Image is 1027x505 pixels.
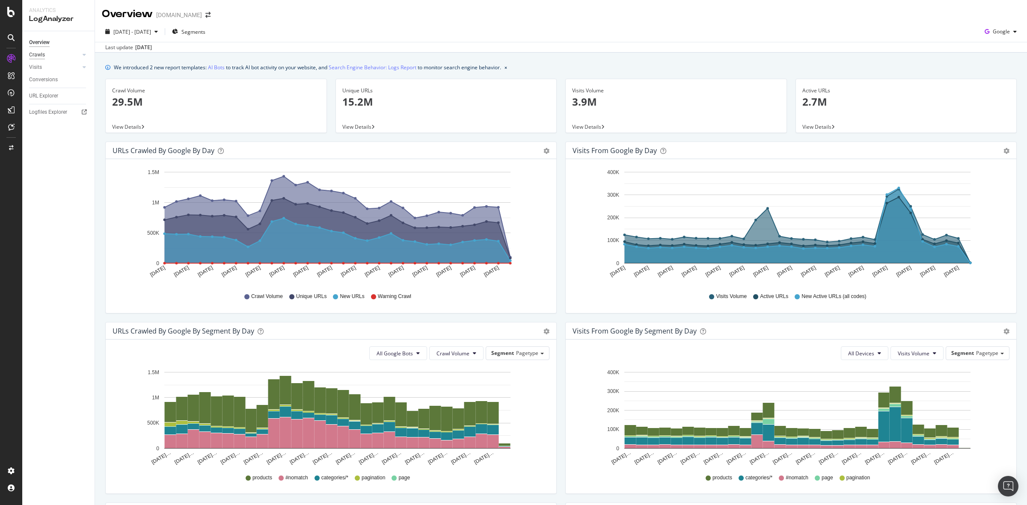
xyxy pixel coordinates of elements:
text: [DATE] [173,265,190,278]
div: URLs Crawled by Google by day [113,146,214,155]
p: 3.9M [572,95,780,109]
svg: A chart. [113,367,545,466]
span: products [252,474,272,481]
span: Unique URLs [296,293,327,300]
span: View Details [342,123,371,130]
span: Google [993,28,1010,35]
text: [DATE] [871,265,888,278]
span: page [398,474,410,481]
span: All Devices [848,350,874,357]
span: All Google Bots [377,350,413,357]
div: Crawl Volume [112,87,320,95]
div: Open Intercom Messenger [998,476,1018,496]
div: Overview [102,7,153,21]
text: [DATE] [657,265,674,278]
div: Logfiles Explorer [29,108,67,117]
text: [DATE] [728,265,745,278]
text: 1.5M [148,169,159,175]
text: [DATE] [848,265,865,278]
div: gear [1003,328,1009,334]
text: 200K [607,408,619,413]
span: Pagetype [516,349,538,357]
text: [DATE] [316,265,333,278]
text: 1M [152,200,159,206]
text: [DATE] [268,265,285,278]
div: Conversions [29,75,58,84]
span: New URLs [340,293,364,300]
text: [DATE] [824,265,841,278]
text: [DATE] [197,265,214,278]
text: [DATE] [943,265,960,278]
span: pagination [846,474,870,481]
div: Overview [29,38,50,47]
text: 400K [607,169,619,175]
div: [DOMAIN_NAME] [156,11,202,19]
span: Segments [181,28,205,35]
span: Pagetype [976,349,998,357]
text: 0 [156,446,159,452]
span: Crawl Volume [436,350,469,357]
text: [DATE] [776,265,793,278]
text: [DATE] [919,265,936,278]
div: URL Explorer [29,92,58,100]
text: [DATE] [459,265,476,278]
div: gear [1003,148,1009,154]
div: Analytics [29,7,88,14]
div: We introduced 2 new report templates: to track AI bot activity on your website, and to monitor se... [114,63,501,72]
text: [DATE] [292,265,309,278]
text: 400K [607,369,619,375]
div: Active URLs [802,87,1010,95]
a: Overview [29,38,89,47]
p: 15.2M [342,95,550,109]
div: gear [543,148,549,154]
text: 500K [147,230,159,236]
span: Active URLs [760,293,788,300]
button: All Google Bots [369,346,427,360]
text: [DATE] [609,265,626,278]
span: pagination [362,474,385,481]
span: #nomatch [786,474,808,481]
button: Crawl Volume [429,346,484,360]
button: [DATE] - [DATE] [102,25,161,38]
span: Visits Volume [898,350,929,357]
svg: A chart. [573,367,1005,466]
div: Visits [29,63,42,72]
text: 1.5M [148,369,159,375]
p: 2.7M [802,95,1010,109]
span: Warning Crawl [378,293,411,300]
div: Crawls [29,50,45,59]
div: Last update [105,44,152,51]
text: 300K [607,192,619,198]
span: View Details [572,123,601,130]
text: [DATE] [483,265,500,278]
div: [DATE] [135,44,152,51]
span: categories/* [745,474,772,481]
text: [DATE] [364,265,381,278]
text: 300K [607,388,619,394]
span: #nomatch [285,474,308,481]
button: All Devices [841,346,888,360]
span: Segment [951,349,974,357]
a: Conversions [29,75,89,84]
p: 29.5M [112,95,320,109]
div: gear [543,328,549,334]
text: 100K [607,238,619,244]
a: AI Bots [208,63,225,72]
svg: A chart. [113,166,545,285]
div: Visits from Google by day [573,146,657,155]
text: 0 [616,260,619,266]
a: Logfiles Explorer [29,108,89,117]
span: Crawl Volume [251,293,283,300]
text: [DATE] [704,265,721,278]
text: [DATE] [244,265,261,278]
text: [DATE] [895,265,912,278]
a: Search Engine Behavior: Logs Report [329,63,416,72]
div: URLs Crawled by Google By Segment By Day [113,327,254,335]
svg: A chart. [573,166,1005,285]
text: [DATE] [388,265,405,278]
text: [DATE] [435,265,452,278]
div: arrow-right-arrow-left [205,12,211,18]
div: LogAnalyzer [29,14,88,24]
